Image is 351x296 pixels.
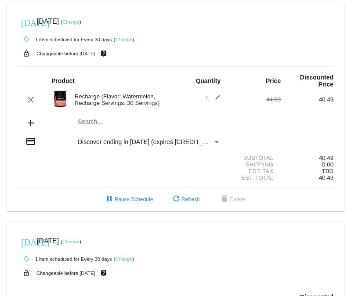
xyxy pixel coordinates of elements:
strong: Quantity [195,77,221,84]
mat-icon: lock_open [21,48,32,59]
small: Changeable before [DATE] [36,51,95,56]
a: Change [62,19,80,25]
mat-icon: refresh [171,194,181,205]
strong: Discounted Price [300,74,333,88]
span: Discover ending in [DATE] (expires [CREDIT_CARD_DATA]) [78,138,243,145]
small: ( ) [114,256,134,262]
button: Pause Schedule [97,191,160,207]
mat-select: Payment Method [78,138,221,145]
div: Subtotal [228,155,281,161]
div: Est. Tax [228,168,281,174]
mat-icon: live_help [98,48,109,59]
span: Delete [219,196,245,202]
span: TBD [322,168,333,174]
small: 1 item scheduled for Every 30 days [18,37,112,42]
span: 1 [205,95,221,101]
input: Search... [78,119,221,126]
small: Changeable before [DATE] [36,271,95,276]
mat-icon: edit [210,94,221,105]
mat-icon: [DATE] [21,236,32,247]
div: 40.49 [281,96,333,103]
mat-icon: autorenew [21,34,32,45]
small: ( ) [61,19,81,25]
mat-icon: [DATE] [21,17,32,27]
mat-icon: credit_card [25,136,36,147]
small: ( ) [61,239,81,244]
mat-icon: live_help [98,267,109,279]
a: Change [115,37,132,42]
span: 0.00 [322,161,333,168]
img: Image-1-Carousel-Recharge30S-Watermelon-Transp.png [51,90,69,108]
strong: Product [51,77,75,84]
div: Recharge (Flavor: Watermelon, Recharge Servings: 30 Servings) [70,93,176,106]
mat-icon: add [25,118,36,128]
span: Refresh [171,196,200,202]
div: 44.99 [228,96,281,103]
span: 40.49 [319,174,333,181]
div: Shipping [228,161,281,168]
button: Delete [212,191,252,207]
span: Pause Schedule [104,196,153,202]
mat-icon: clear [25,94,36,105]
button: Refresh [164,191,207,207]
a: Change [115,256,132,262]
mat-icon: pause [104,194,115,205]
mat-icon: delete [219,194,230,205]
mat-icon: autorenew [21,254,32,264]
div: Est. Total [228,174,281,181]
a: Change [62,239,80,244]
mat-icon: lock_open [21,267,32,279]
small: ( ) [114,37,134,42]
div: 40.49 [281,155,333,161]
strong: Price [266,77,281,84]
small: 1 item scheduled for Every 30 days [18,256,112,262]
